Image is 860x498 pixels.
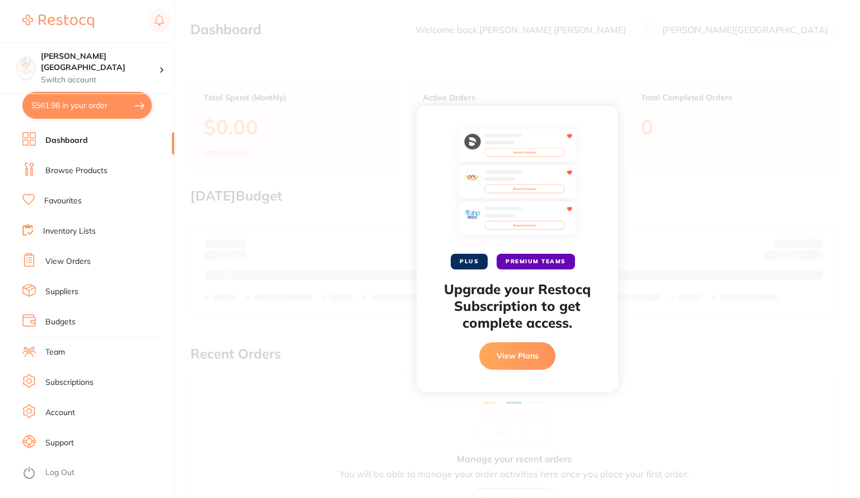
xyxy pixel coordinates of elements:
a: Restocq Logo [22,8,94,34]
a: Browse Products [45,165,107,176]
button: View Plans [479,342,555,369]
a: Log Out [45,467,74,478]
p: Switch account [41,75,159,86]
a: Team [45,347,65,358]
a: Subscriptions [45,377,94,388]
img: Restocq Logo [22,15,94,28]
a: Budgets [45,317,76,328]
button: $561.98 in your order [22,92,152,119]
span: PREMIUM TEAMS [497,254,575,269]
h2: Upgrade your Restocq Subscription to get complete access. [439,281,596,331]
a: Favourites [44,196,82,207]
h4: Sheela Dental Centre [41,51,159,73]
span: PLUS [451,254,488,269]
a: View Orders [45,256,91,267]
button: Log Out [22,464,171,482]
img: Sheela Dental Centre [17,57,35,75]
a: Account [45,407,75,418]
img: favourites-preview.svg [459,128,576,240]
a: Support [45,438,74,449]
a: Suppliers [45,286,78,297]
a: Inventory Lists [43,226,96,237]
a: Dashboard [45,135,88,146]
